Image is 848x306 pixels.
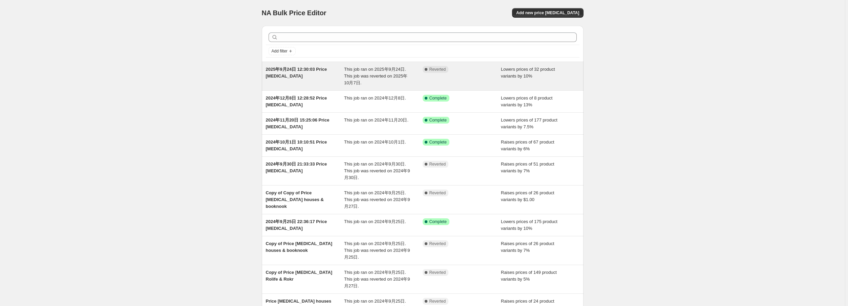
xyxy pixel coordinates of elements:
[262,9,326,17] span: NA Bulk Price Editor
[501,190,554,202] span: Raises prices of 26 product variants by $1.00
[429,117,447,123] span: Complete
[429,95,447,101] span: Complete
[266,67,327,79] span: 2025年9月24日 12:30:03 Price [MEDICAL_DATA]
[344,161,410,180] span: This job ran on 2024年9月30日. This job was reverted on 2024年9月30日.
[266,139,327,151] span: 2024年10月1日 10:10:51 Price [MEDICAL_DATA]
[516,10,579,16] span: Add new price [MEDICAL_DATA]
[429,299,446,304] span: Reverted
[501,219,557,231] span: Lowers prices of 175 product variants by 10%
[269,47,296,55] button: Add filter
[344,117,408,123] span: This job ran on 2024年11月20日.
[266,219,327,231] span: 2024年9月25日 22:36:17 Price [MEDICAL_DATA]
[344,67,407,85] span: This job ran on 2025年9月24日. This job was reverted on 2025年10月7日.
[429,67,446,72] span: Reverted
[344,190,410,209] span: This job ran on 2024年9月25日. This job was reverted on 2024年9月27日.
[501,270,557,282] span: Raises prices of 149 product variants by 5%
[344,270,410,288] span: This job ran on 2024年9月25日. This job was reverted on 2024年9月27日.
[266,270,333,282] span: Copy of Price [MEDICAL_DATA] Rolife & Rokr
[344,139,406,145] span: This job ran on 2024年10月1日.
[272,48,288,54] span: Add filter
[429,139,447,145] span: Complete
[501,95,552,107] span: Lowers prices of 8 product variants by 13%
[501,241,554,253] span: Raises prices of 26 product variants by 7%
[344,241,410,260] span: This job ran on 2024年9月25日. This job was reverted on 2024年9月25日.
[501,67,555,79] span: Lowers prices of 32 product variants by 10%
[429,270,446,275] span: Reverted
[344,95,406,101] span: This job ran on 2024年12月8日.
[266,95,327,107] span: 2024年12月8日 12:28:52 Price [MEDICAL_DATA]
[512,8,583,18] button: Add new price [MEDICAL_DATA]
[266,117,330,129] span: 2024年11月20日 15:25:06 Price [MEDICAL_DATA]
[266,161,327,173] span: 2024年9月30日 21:33:33 Price [MEDICAL_DATA]
[266,190,324,209] span: Copy of Copy of Price [MEDICAL_DATA] houses & booknook
[429,161,446,167] span: Reverted
[501,161,554,173] span: Raises prices of 51 product variants by 7%
[344,219,406,224] span: This job ran on 2024年9月25日.
[429,241,446,246] span: Reverted
[429,190,446,196] span: Reverted
[266,241,333,253] span: Copy of Price [MEDICAL_DATA] houses & booknook
[501,117,557,129] span: Lowers prices of 177 product variants by 7.5%
[501,139,554,151] span: Raises prices of 67 product variants by 6%
[429,219,447,224] span: Complete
